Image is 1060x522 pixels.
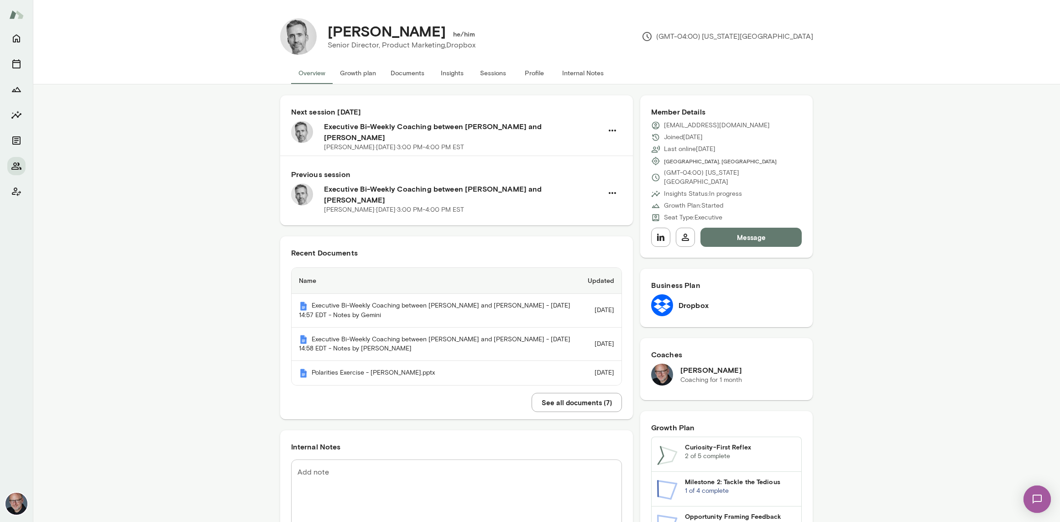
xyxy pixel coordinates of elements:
p: [EMAIL_ADDRESS][DOMAIN_NAME] [664,121,770,130]
button: Sessions [7,55,26,73]
h6: Coaches [651,349,802,360]
h6: Internal Notes [291,441,622,452]
h6: Executive Bi-Weekly Coaching between [PERSON_NAME] and [PERSON_NAME] [324,183,603,205]
td: [DATE] [580,294,621,328]
p: Seat Type: Executive [664,213,722,222]
img: Mento [299,369,308,378]
th: Name [292,268,580,294]
p: 2 of 5 complete [685,452,796,461]
button: Members [7,157,26,175]
h6: Dropbox [679,300,709,311]
th: Executive Bi-Weekly Coaching between [PERSON_NAME] and [PERSON_NAME] - [DATE] 14:57 EDT - Notes b... [292,294,580,328]
h4: [PERSON_NAME] [328,22,446,40]
th: Updated [580,268,621,294]
h6: Curiosity-First Reflex [685,443,796,452]
p: (GMT-04:00) [US_STATE][GEOGRAPHIC_DATA] [642,31,813,42]
button: Profile [514,62,555,84]
button: Client app [7,183,26,201]
button: Documents [7,131,26,150]
span: [GEOGRAPHIC_DATA], [GEOGRAPHIC_DATA] [664,157,777,165]
p: Joined [DATE] [664,133,703,142]
h6: Next session [DATE] [291,106,622,117]
h6: he/him [453,30,475,39]
button: Sessions [473,62,514,84]
p: Senior Director, Product Marketing, Dropbox [328,40,475,51]
h6: Recent Documents [291,247,622,258]
h6: Executive Bi-Weekly Coaching between [PERSON_NAME] and [PERSON_NAME] [324,121,603,143]
button: Insights [7,106,26,124]
button: Growth Plan [7,80,26,99]
td: [DATE] [580,361,621,385]
p: (GMT-04:00) [US_STATE][GEOGRAPHIC_DATA] [664,168,802,187]
button: Internal Notes [555,62,611,84]
button: Overview [291,62,333,84]
th: Executive Bi-Weekly Coaching between [PERSON_NAME] and [PERSON_NAME] - [DATE] 14:58 EDT - Notes b... [292,328,580,361]
th: Polarities Exercise - [PERSON_NAME].pptx [292,361,580,385]
h6: Growth Plan [651,422,802,433]
p: Growth Plan: Started [664,201,723,210]
h6: Business Plan [651,280,802,291]
p: Insights Status: In progress [664,189,742,198]
button: Insights [432,62,473,84]
img: Mento [299,302,308,311]
h6: Previous session [291,169,622,180]
h6: Member Details [651,106,802,117]
button: See all documents (7) [532,393,622,412]
button: Home [7,29,26,47]
img: Mento [299,335,308,344]
p: [PERSON_NAME] · [DATE] · 3:00 PM-4:00 PM EST [324,143,464,152]
p: [PERSON_NAME] · [DATE] · 3:00 PM-4:00 PM EST [324,205,464,214]
td: [DATE] [580,328,621,361]
img: Nick Gould [5,493,27,515]
img: George Baier IV [280,18,317,55]
button: Message [700,228,802,247]
img: Nick Gould [651,364,673,386]
p: Coaching for 1 month [680,376,742,385]
button: Growth plan [333,62,383,84]
p: Last online [DATE] [664,145,715,154]
h6: Milestone 2: Tackle the Tedious [685,477,796,486]
h6: [PERSON_NAME] [680,365,742,376]
p: 1 of 4 complete [685,486,796,496]
button: Documents [383,62,432,84]
img: Mento [9,6,24,23]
